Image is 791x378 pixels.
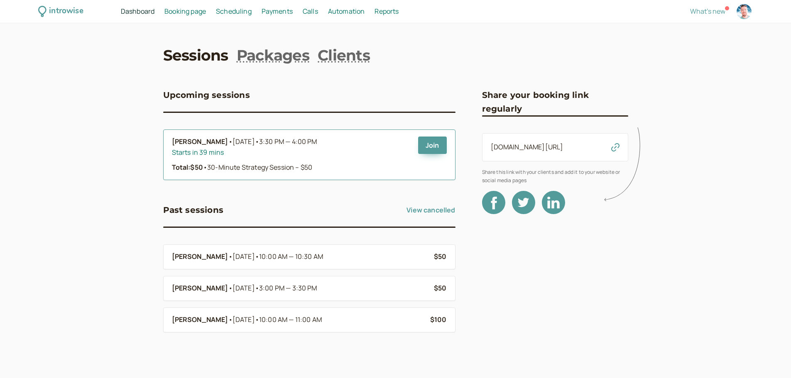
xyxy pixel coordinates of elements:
[163,203,224,217] h3: Past sessions
[482,88,628,115] h3: Share your booking link regularly
[482,168,628,184] span: Share this link with your clients and add it to your website or social media pages
[407,203,455,217] a: View cancelled
[690,7,725,15] button: What's new
[163,45,228,66] a: Sessions
[259,283,317,293] span: 3:00 PM — 3:30 PM
[233,137,317,147] span: [DATE]
[262,7,293,16] span: Payments
[375,7,399,16] span: Reports
[303,6,318,17] a: Calls
[255,252,259,261] span: •
[172,251,428,262] a: [PERSON_NAME]•[DATE]•10:00 AM — 10:30 AM
[203,163,207,172] span: •
[434,252,446,261] b: $50
[163,88,250,102] h3: Upcoming sessions
[172,137,411,173] a: [PERSON_NAME]•[DATE]•3:30 PM — 4:00 PMStarts in 39 minsTotal:$50•30-Minute Strategy Session – $50
[259,137,317,146] span: 3:30 PM — 4:00 PM
[255,283,259,293] span: •
[49,5,83,18] div: introwise
[228,283,233,294] span: •
[228,315,233,325] span: •
[172,283,228,294] b: [PERSON_NAME]
[375,6,399,17] a: Reports
[237,45,309,66] a: Packages
[418,137,447,154] a: Join
[172,147,411,158] div: Starts in 39 mins
[216,7,252,16] span: Scheduling
[303,7,318,16] span: Calls
[318,45,370,66] a: Clients
[228,251,233,262] span: •
[172,251,228,262] b: [PERSON_NAME]
[735,3,753,20] a: Account
[38,5,83,18] a: introwise
[262,6,293,17] a: Payments
[164,7,206,16] span: Booking page
[233,251,323,262] span: [DATE]
[203,163,312,172] span: 30-Minute Strategy Session – $50
[172,283,428,294] a: [PERSON_NAME]•[DATE]•3:00 PM — 3:30 PM
[491,142,563,151] a: [DOMAIN_NAME][URL]
[255,315,259,324] span: •
[172,315,228,325] b: [PERSON_NAME]
[328,7,365,16] span: Automation
[121,6,154,17] a: Dashboard
[228,137,233,147] span: •
[216,6,252,17] a: Scheduling
[172,163,203,172] strong: Total: $50
[255,137,259,146] span: •
[259,252,323,261] span: 10:00 AM — 10:30 AM
[233,315,322,325] span: [DATE]
[172,315,424,325] a: [PERSON_NAME]•[DATE]•10:00 AM — 11:00 AM
[328,6,365,17] a: Automation
[430,315,447,324] b: $100
[259,315,322,324] span: 10:00 AM — 11:00 AM
[164,6,206,17] a: Booking page
[121,7,154,16] span: Dashboard
[233,283,317,294] span: [DATE]
[172,137,228,147] b: [PERSON_NAME]
[434,283,446,293] b: $50
[690,7,725,16] span: What's new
